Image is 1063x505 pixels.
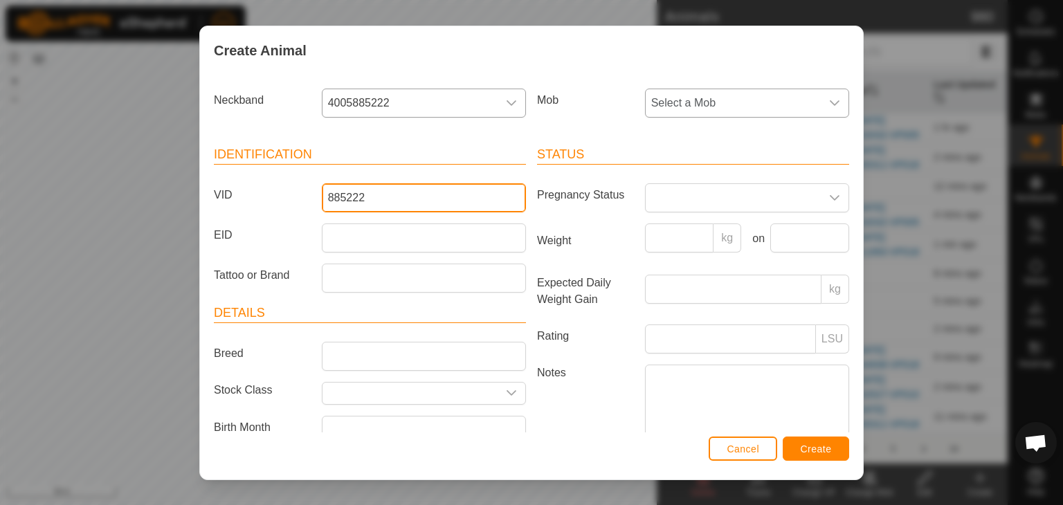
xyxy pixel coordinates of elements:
label: Expected Daily Weight Gain [531,275,639,308]
label: Tattoo or Brand [208,264,316,287]
label: Rating [531,324,639,348]
label: Stock Class [208,382,316,399]
span: Select a Mob [646,89,821,117]
div: dropdown trigger [498,383,525,404]
label: Weight [531,223,639,258]
label: Neckband [208,89,316,112]
button: Cancel [709,437,777,461]
label: Mob [531,89,639,112]
div: Open chat [1015,422,1057,463]
span: 4005885222 [322,89,498,117]
div: dropdown trigger [821,184,848,212]
header: Identification [214,145,526,165]
span: Create [801,443,832,454]
header: Details [214,304,526,323]
label: Pregnancy Status [531,183,639,207]
button: Create [783,437,849,461]
header: Status [537,145,849,165]
span: Create Animal [214,40,307,61]
label: Birth Month [208,416,316,439]
label: EID [208,223,316,247]
p-inputgroup-addon: kg [821,275,849,304]
label: Breed [208,342,316,365]
label: on [747,230,765,247]
span: Cancel [727,443,759,454]
div: dropdown trigger [498,89,525,117]
p-inputgroup-addon: kg [714,223,741,252]
p-inputgroup-addon: LSU [816,324,849,353]
div: dropdown trigger [821,89,848,117]
label: VID [208,183,316,207]
label: Notes [531,365,639,443]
